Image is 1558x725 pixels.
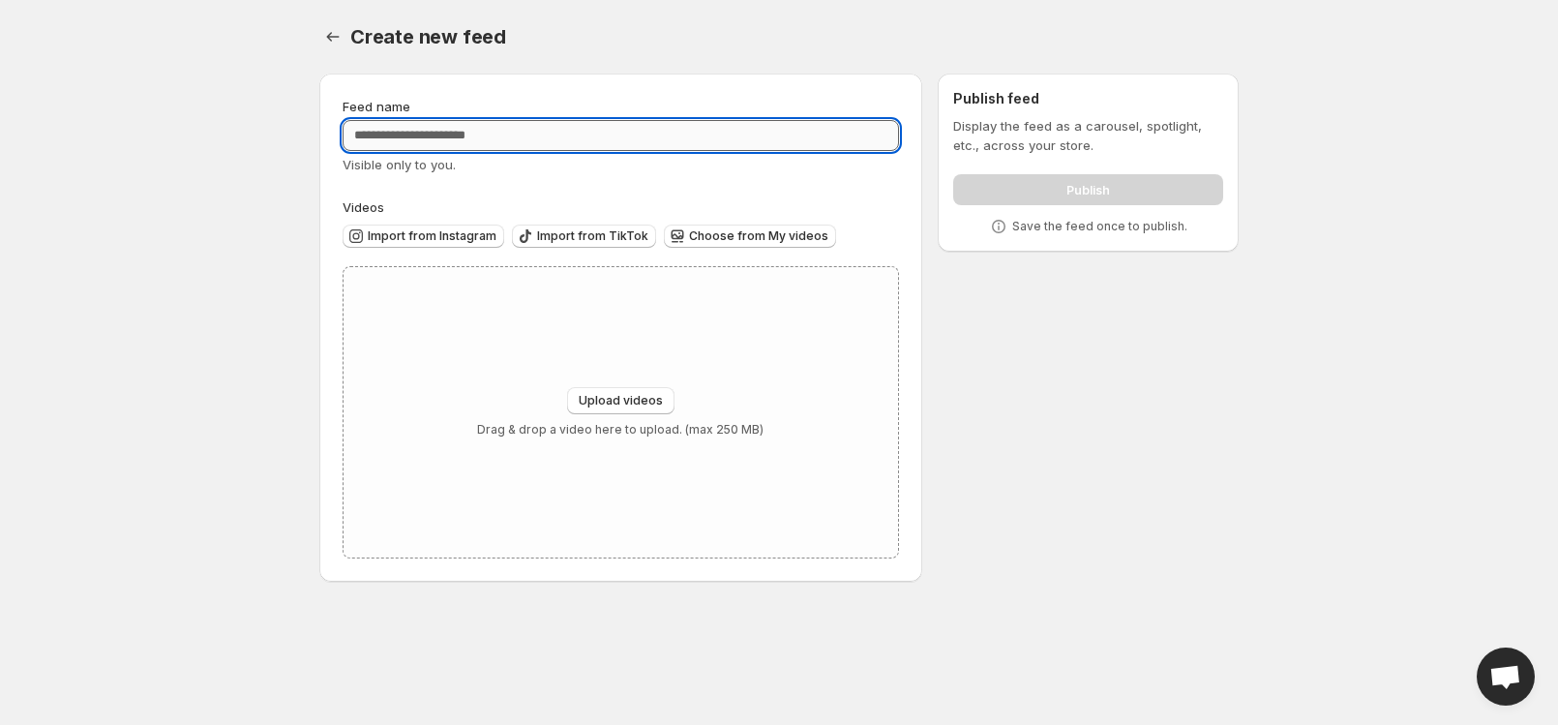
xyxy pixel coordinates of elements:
[1012,219,1187,234] p: Save the feed once to publish.
[319,23,346,50] button: Settings
[664,225,836,248] button: Choose from My videos
[343,99,410,114] span: Feed name
[579,393,663,408] span: Upload videos
[512,225,656,248] button: Import from TikTok
[368,228,496,244] span: Import from Instagram
[1477,648,1535,706] div: Open chat
[350,25,506,48] span: Create new feed
[567,387,674,414] button: Upload videos
[537,228,648,244] span: Import from TikTok
[343,157,456,172] span: Visible only to you.
[689,228,828,244] span: Choose from My videos
[953,116,1223,155] p: Display the feed as a carousel, spotlight, etc., across your store.
[953,89,1223,108] h2: Publish feed
[343,199,384,215] span: Videos
[477,422,764,438] p: Drag & drop a video here to upload. (max 250 MB)
[343,225,504,248] button: Import from Instagram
